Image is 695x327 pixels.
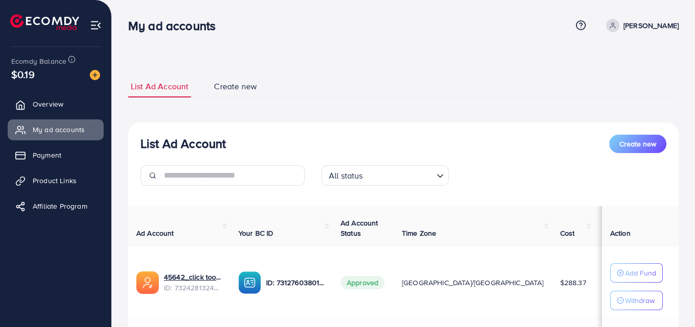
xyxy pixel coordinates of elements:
img: ic-ads-acc.e4c84228.svg [136,271,159,294]
span: My ad accounts [33,124,85,135]
span: Overview [33,99,63,109]
span: Create new [214,81,257,92]
span: Action [610,228,631,238]
span: Affiliate Program [33,201,87,211]
p: [PERSON_NAME] [624,19,679,32]
span: Product Links [33,175,77,186]
span: $288.37 [560,278,586,288]
span: Payment [33,150,61,160]
div: Search for option [321,165,449,186]
button: Withdraw [610,291,663,310]
div: <span class='underline'>45642_click too shop 2_1705317160975</span></br>7324281324339003394 [164,272,222,293]
a: My ad accounts [8,119,104,140]
a: [PERSON_NAME] [602,19,679,32]
p: Add Fund [625,267,656,279]
h3: List Ad Account [140,136,226,151]
span: $0.19 [11,67,35,82]
img: menu [90,19,102,31]
p: Withdraw [625,294,655,307]
a: Payment [8,145,104,165]
span: Ecomdy Balance [11,56,66,66]
img: ic-ba-acc.ded83a64.svg [238,271,261,294]
span: Approved [341,276,385,289]
span: Ad Account [136,228,174,238]
a: Product Links [8,170,104,191]
img: image [90,70,100,80]
span: List Ad Account [131,81,188,92]
span: All status [327,168,365,183]
span: Create new [619,139,656,149]
button: Add Fund [610,263,663,283]
span: [GEOGRAPHIC_DATA]/[GEOGRAPHIC_DATA] [402,278,544,288]
a: Overview [8,94,104,114]
span: Time Zone [402,228,436,238]
p: ID: 7312760380101771265 [266,276,324,289]
a: Affiliate Program [8,196,104,216]
span: Cost [560,228,575,238]
span: ID: 7324281324339003394 [164,283,222,293]
span: Ad Account Status [341,218,378,238]
img: logo [10,14,79,30]
button: Create new [609,135,666,153]
span: Your BC ID [238,228,274,238]
a: 45642_click too shop 2_1705317160975 [164,272,222,282]
input: Search for option [366,166,433,183]
h3: My ad accounts [128,18,224,33]
iframe: Chat [652,281,687,319]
